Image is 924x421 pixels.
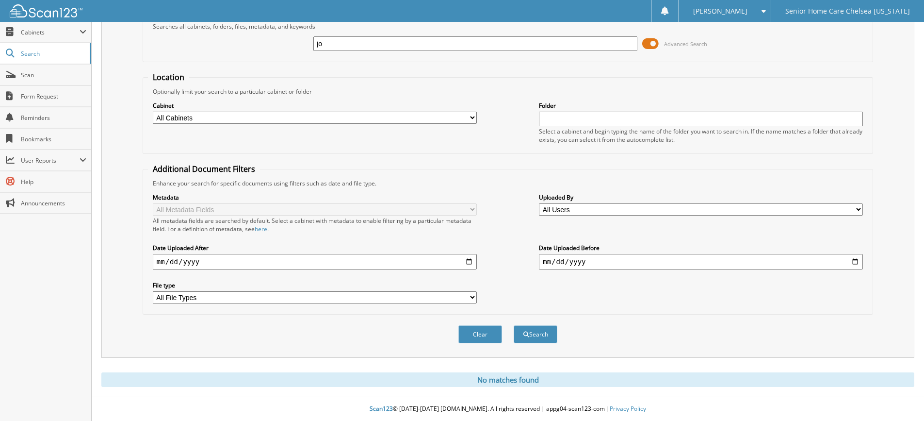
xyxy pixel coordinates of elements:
div: Enhance your search for specific documents using filters such as date and file type. [148,179,868,187]
label: Folder [539,101,863,110]
label: Date Uploaded After [153,244,477,252]
span: Announcements [21,199,86,207]
button: Clear [458,325,502,343]
label: Uploaded By [539,193,863,202]
span: Help [21,178,86,186]
span: Bookmarks [21,135,86,143]
div: Searches all cabinets, folders, files, metadata, and keywords [148,22,868,31]
a: Privacy Policy [610,404,646,413]
div: All metadata fields are searched by default. Select a cabinet with metadata to enable filtering b... [153,217,477,233]
span: [PERSON_NAME] [693,8,747,14]
span: Advanced Search [664,40,707,48]
span: Scan123 [370,404,393,413]
span: Senior Home Care Chelsea [US_STATE] [785,8,910,14]
label: Cabinet [153,101,477,110]
input: end [539,254,863,269]
span: Cabinets [21,28,80,36]
div: © [DATE]-[DATE] [DOMAIN_NAME]. All rights reserved | appg04-scan123-com | [92,397,924,421]
div: No matches found [101,372,914,387]
span: Reminders [21,114,86,122]
div: Optionally limit your search to a particular cabinet or folder [148,87,868,96]
label: Metadata [153,193,477,202]
iframe: Chat Widget [875,374,924,421]
legend: Location [148,72,189,83]
label: Date Uploaded Before [539,244,863,252]
span: Form Request [21,92,86,101]
input: start [153,254,477,269]
span: Scan [21,71,86,79]
span: User Reports [21,156,80,165]
legend: Additional Document Filters [148,164,260,174]
span: Search [21,50,85,58]
div: Select a cabinet and begin typing the name of the folder you want to search in. If the name match... [539,127,863,144]
a: here [255,225,267,233]
label: File type [153,281,477,289]
img: scan123-logo-white.svg [10,4,82,17]
button: Search [514,325,557,343]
